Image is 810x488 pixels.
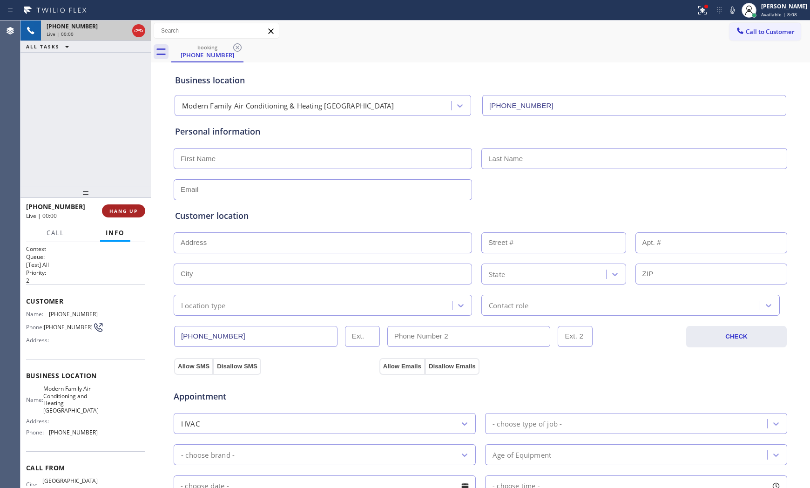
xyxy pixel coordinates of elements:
[558,326,593,347] input: Ext. 2
[106,229,125,237] span: Info
[26,297,145,305] span: Customer
[482,95,786,116] input: Phone Number
[26,212,57,220] span: Live | 00:00
[635,232,788,253] input: Apt. #
[26,277,145,285] p: 2
[481,232,626,253] input: Street #
[26,371,145,380] span: Business location
[43,385,99,414] span: Modern Family Air Conditioning and Heating [GEOGRAPHIC_DATA]
[174,232,472,253] input: Address
[20,41,78,52] button: ALL TASKS
[182,101,394,111] div: Modern Family Air Conditioning & Heating [GEOGRAPHIC_DATA]
[26,429,49,436] span: Phone:
[26,463,145,472] span: Call From
[26,324,44,331] span: Phone:
[761,11,797,18] span: Available | 8:08
[746,27,795,36] span: Call to Customer
[47,31,74,37] span: Live | 00:00
[174,148,472,169] input: First Name
[175,74,786,87] div: Business location
[26,43,60,50] span: ALL TASKS
[44,324,93,331] span: [PHONE_NUMBER]
[49,429,98,436] span: [PHONE_NUMBER]
[181,300,226,311] div: Location type
[481,148,787,169] input: Last Name
[729,23,801,41] button: Call to Customer
[175,210,786,222] div: Customer location
[49,311,98,318] span: [PHONE_NUMBER]
[174,358,213,375] button: Allow SMS
[100,224,130,242] button: Info
[493,418,562,429] div: - choose type of job -
[26,269,145,277] h2: Priority:
[109,208,138,214] span: HANG UP
[47,229,64,237] span: Call
[489,269,505,279] div: State
[26,253,145,261] h2: Queue:
[175,125,786,138] div: Personal information
[174,179,472,200] input: Email
[213,358,261,375] button: Disallow SMS
[174,264,472,285] input: City
[26,311,49,318] span: Name:
[26,396,43,403] span: Name:
[26,245,145,253] h1: Context
[26,202,85,211] span: [PHONE_NUMBER]
[425,358,479,375] button: Disallow Emails
[174,326,337,347] input: Phone Number
[47,22,98,30] span: [PHONE_NUMBER]
[635,264,788,285] input: ZIP
[181,418,200,429] div: HVAC
[102,204,145,217] button: HANG UP
[493,449,551,460] div: Age of Equipment
[761,2,807,10] div: [PERSON_NAME]
[345,326,380,347] input: Ext.
[26,418,51,425] span: Address:
[489,300,528,311] div: Contact role
[379,358,425,375] button: Allow Emails
[172,51,243,59] div: [PHONE_NUMBER]
[41,224,70,242] button: Call
[26,481,42,488] span: City:
[726,4,739,17] button: Mute
[154,23,279,38] input: Search
[686,326,787,347] button: CHECK
[387,326,551,347] input: Phone Number 2
[174,390,377,403] span: Appointment
[181,449,235,460] div: - choose brand -
[172,44,243,51] div: booking
[26,337,51,344] span: Address:
[132,24,145,37] button: Hang up
[172,41,243,61] div: (408) 863-7288
[26,261,145,269] p: [Test] All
